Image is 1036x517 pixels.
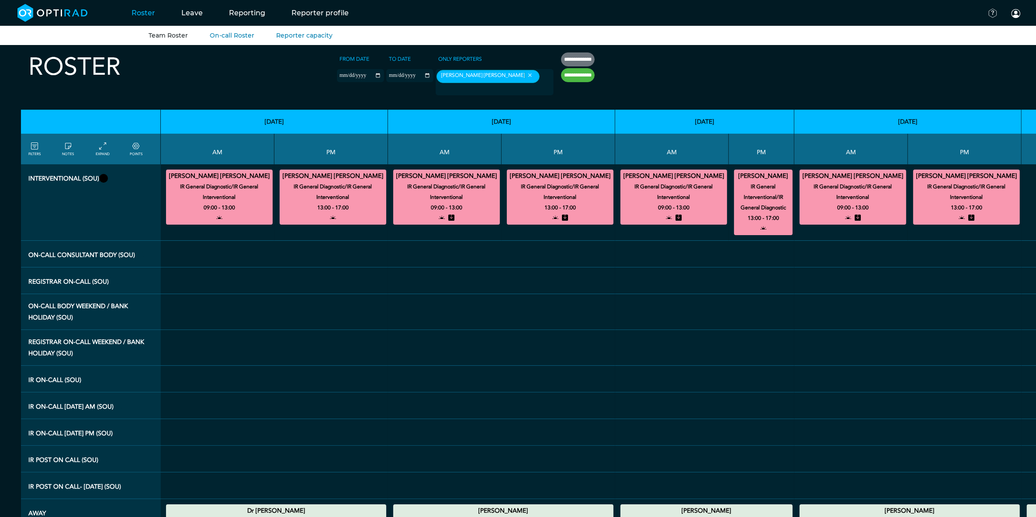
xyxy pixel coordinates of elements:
[431,202,462,213] small: 09:00 - 13:00
[21,330,161,366] th: Registrar On-Call Weekend / Bank Holiday (SOU)
[210,31,254,39] a: On-call Roster
[794,110,1022,134] th: [DATE]
[96,141,110,157] a: collapse/expand entries
[130,141,142,157] a: collapse/expand expected points
[959,213,965,223] i: open to allocation
[276,181,390,202] small: IR General Diagnostic/IR General Interventional
[729,134,794,164] th: PM
[167,506,385,516] summary: Dr [PERSON_NAME]
[162,181,277,202] small: IR General Diagnostic/IR General Interventional
[617,181,731,202] small: IR General Diagnostic/IR General Interventional
[951,202,982,213] small: 13:00 - 17:00
[544,202,576,213] small: 13:00 - 17:00
[393,170,500,225] div: IR General Diagnostic/IR General Interventional 09:00 - 13:00
[281,171,385,181] summary: [PERSON_NAME] [PERSON_NAME]
[28,52,121,82] h2: Roster
[615,134,729,164] th: AM
[28,141,41,157] a: FILTERS
[915,171,1019,181] summary: [PERSON_NAME] [PERSON_NAME]
[562,213,568,223] i: stored entry
[620,170,727,225] div: IR General Diagnostic/IR General Interventional 09:00 - 13:00
[439,213,445,223] i: open to allocation
[274,134,388,164] th: PM
[166,170,273,225] div: IR General Diagnostic/IR General Interventional 09:00 - 13:00
[968,213,974,223] i: stored entry
[62,141,74,157] a: show/hide notes
[552,213,558,223] i: open to allocation
[161,134,274,164] th: AM
[502,134,615,164] th: PM
[801,171,905,181] summary: [PERSON_NAME] [PERSON_NAME]
[21,446,161,472] th: IR Post on call (SOU)
[855,213,861,223] i: stored entry
[800,170,906,225] div: IR General Diagnostic/IR General Interventional 09:00 - 13:00
[845,213,851,223] i: open to allocation
[395,506,612,516] summary: [PERSON_NAME]
[525,72,535,78] button: Remove item: '13e38a20-ac1a-4a14-8b20-27ebbafb7e21'
[437,84,480,92] input: null
[837,202,869,213] small: 09:00 - 13:00
[615,110,794,134] th: [DATE]
[276,31,333,39] a: Reporter capacity
[21,267,161,294] th: Registrar On-Call (SOU)
[216,213,222,223] i: open to allocation
[748,213,779,223] small: 13:00 - 17:00
[17,4,88,22] img: brand-opti-rad-logos-blue-and-white-d2f68631ba2948856bd03f2d395fb146ddc8fb01b4b6e9315ea85fa773367...
[436,52,485,66] label: Only Reporters
[508,171,612,181] summary: [PERSON_NAME] [PERSON_NAME]
[448,213,454,223] i: stored entry
[622,506,791,516] summary: [PERSON_NAME]
[730,181,797,213] small: IR General Interventional/IR General Diagnostic
[21,294,161,330] th: On-Call Body Weekend / Bank Holiday (SOU)
[908,134,1022,164] th: PM
[913,170,1020,225] div: IR General Diagnostic/IR General Interventional 13:00 - 17:00
[734,170,793,235] div: IR General Interventional/IR General Diagnostic 13:00 - 17:00
[21,164,161,241] th: Interventional (SOU)
[622,171,726,181] summary: [PERSON_NAME] [PERSON_NAME]
[21,366,161,392] th: IR On-Call (SOU)
[149,31,188,39] a: Team Roster
[317,202,349,213] small: 13:00 - 17:00
[21,472,161,499] th: IR Post on call- Friday (SOU)
[658,202,690,213] small: 09:00 - 13:00
[388,134,502,164] th: AM
[437,70,540,83] div: [PERSON_NAME] [PERSON_NAME]
[760,223,766,234] i: open to allocation
[676,213,682,223] i: stored entry
[666,213,672,223] i: open to allocation
[386,52,413,66] label: To date
[507,170,613,225] div: IR General Diagnostic/IR General Interventional 13:00 - 17:00
[735,171,791,181] summary: [PERSON_NAME]
[21,392,161,419] th: IR On-Call Friday AM (SOU)
[794,134,908,164] th: AM
[388,110,615,134] th: [DATE]
[503,181,617,202] small: IR General Diagnostic/IR General Interventional
[395,171,499,181] summary: [PERSON_NAME] [PERSON_NAME]
[21,419,161,446] th: IR On-Call Friday PM (SOU)
[337,52,372,66] label: From date
[161,110,388,134] th: [DATE]
[330,213,336,223] i: open to allocation
[167,171,271,181] summary: [PERSON_NAME] [PERSON_NAME]
[909,181,1024,202] small: IR General Diagnostic/IR General Interventional
[204,202,235,213] small: 09:00 - 13:00
[389,181,504,202] small: IR General Diagnostic/IR General Interventional
[280,170,386,225] div: IR General Diagnostic/IR General Interventional 13:00 - 17:00
[21,241,161,267] th: On-Call Consultant Body (SOU)
[796,181,910,202] small: IR General Diagnostic/IR General Interventional
[801,506,1019,516] summary: [PERSON_NAME]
